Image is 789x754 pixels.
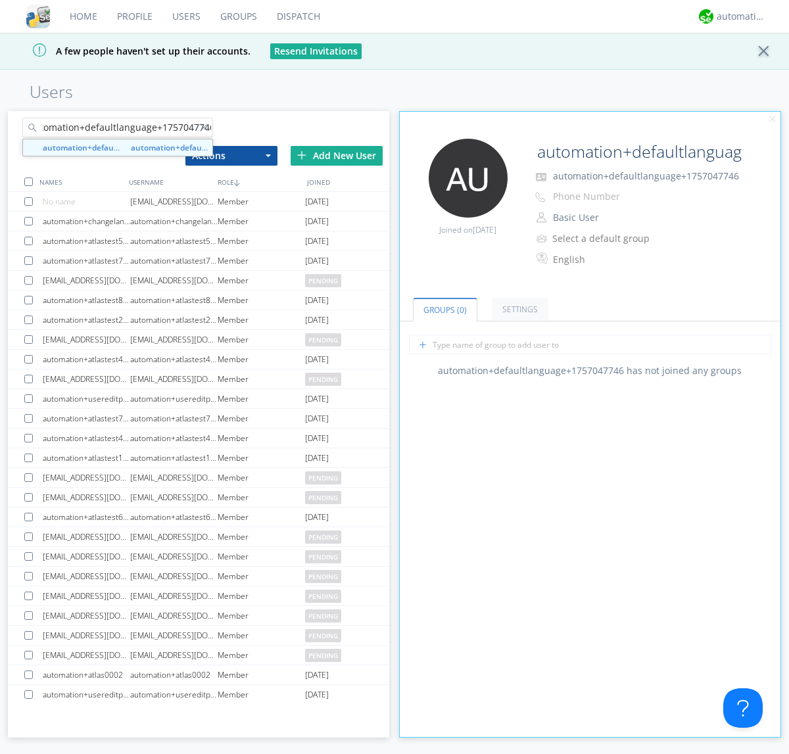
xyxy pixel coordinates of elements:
[8,646,389,665] a: [EMAIL_ADDRESS][DOMAIN_NAME][EMAIL_ADDRESS][DOMAIN_NAME]Memberpending
[130,231,218,250] div: automation+atlastest5280709310
[305,685,329,705] span: [DATE]
[43,488,130,507] div: [EMAIL_ADDRESS][DOMAIN_NAME]
[305,310,329,330] span: [DATE]
[305,333,341,346] span: pending
[130,291,218,310] div: automation+atlastest8358527234
[130,429,218,448] div: automation+atlastest4843497521
[43,212,130,231] div: automation+changelanguage+1755816713
[305,192,329,212] span: [DATE]
[305,507,329,527] span: [DATE]
[218,212,305,231] div: Member
[131,142,293,153] strong: automation+defaultlanguage+1757047746
[43,409,130,428] div: automation+atlastest7549388390
[8,310,389,330] a: automation+atlastest2929432058automation+atlastest2929432058Member[DATE]
[717,10,766,23] div: automation+atlas
[8,507,389,527] a: automation+atlastest6062558966automation+atlastest6062558966Member[DATE]
[218,547,305,566] div: Member
[8,409,389,429] a: automation+atlastest7549388390automation+atlastest7549388390Member[DATE]
[218,389,305,408] div: Member
[130,586,218,605] div: [EMAIL_ADDRESS][DOMAIN_NAME]
[8,586,389,606] a: [EMAIL_ADDRESS][DOMAIN_NAME][EMAIL_ADDRESS][DOMAIN_NAME]Memberpending
[305,212,329,231] span: [DATE]
[8,389,389,409] a: automation+usereditprofile+1756869462automation+usereditprofile+1756869462Member[DATE]
[130,271,218,290] div: [EMAIL_ADDRESS][DOMAIN_NAME]
[699,9,713,24] img: d2d01cd9b4174d08988066c6d424eccd
[130,527,218,546] div: [EMAIL_ADDRESS][DOMAIN_NAME]
[723,688,763,728] iframe: Toggle Customer Support
[130,350,218,369] div: automation+atlastest4739868024
[305,649,341,662] span: pending
[130,192,218,211] div: [EMAIL_ADDRESS][DOMAIN_NAME]
[218,448,305,467] div: Member
[305,629,341,642] span: pending
[43,429,130,448] div: automation+atlastest4843497521
[305,530,341,544] span: pending
[218,429,305,448] div: Member
[8,271,389,291] a: [EMAIL_ADDRESS][DOMAIN_NAME][EMAIL_ADDRESS][DOMAIN_NAME]Memberpending
[553,253,663,266] div: English
[218,488,305,507] div: Member
[218,409,305,428] div: Member
[218,350,305,369] div: Member
[218,271,305,290] div: Member
[218,192,305,211] div: Member
[43,350,130,369] div: automation+atlastest4739868024
[43,507,130,527] div: automation+atlastest6062558966
[537,250,550,266] img: In groups with Translation enabled, this user's messages will be automatically translated to and ...
[22,118,213,137] input: Search users
[297,151,306,160] img: plus.svg
[8,488,389,507] a: [EMAIL_ADDRESS][DOMAIN_NAME][EMAIL_ADDRESS][DOMAIN_NAME]Memberpending
[305,570,341,583] span: pending
[400,364,781,377] div: automation+defaultlanguage+1757047746 has not joined any groups
[218,310,305,329] div: Member
[130,547,218,566] div: [EMAIL_ADDRESS][DOMAIN_NAME]
[218,291,305,310] div: Member
[130,665,218,684] div: automation+atlas0002
[8,626,389,646] a: [EMAIL_ADDRESS][DOMAIN_NAME][EMAIL_ADDRESS][DOMAIN_NAME]Memberpending
[305,389,329,409] span: [DATE]
[43,448,130,467] div: automation+atlastest1123669033
[43,142,205,153] strong: automation+defaultlanguage+1757047746
[270,43,362,59] button: Resend Invitations
[304,172,393,191] div: JOINED
[8,665,389,685] a: automation+atlas0002automation+atlas0002Member[DATE]
[305,291,329,310] span: [DATE]
[8,547,389,567] a: [EMAIL_ADDRESS][DOMAIN_NAME][EMAIL_ADDRESS][DOMAIN_NAME]Memberpending
[126,172,214,191] div: USERNAME
[8,291,389,310] a: automation+atlastest8358527234automation+atlastest8358527234Member[DATE]
[413,298,477,321] a: Groups (0)
[130,310,218,329] div: automation+atlastest2929432058
[43,330,130,349] div: [EMAIL_ADDRESS][DOMAIN_NAME]
[473,224,496,235] span: [DATE]
[130,251,218,270] div: automation+atlastest7364468097
[218,665,305,684] div: Member
[218,251,305,270] div: Member
[43,369,130,389] div: [EMAIL_ADDRESS][DOMAIN_NAME]
[552,232,662,245] div: Select a default group
[305,550,341,563] span: pending
[305,665,329,685] span: [DATE]
[43,291,130,310] div: automation+atlastest8358527234
[43,626,130,645] div: [EMAIL_ADDRESS][DOMAIN_NAME]
[8,527,389,547] a: [EMAIL_ADDRESS][DOMAIN_NAME][EMAIL_ADDRESS][DOMAIN_NAME]Memberpending
[218,369,305,389] div: Member
[492,298,548,321] a: Settings
[130,448,218,467] div: automation+atlastest1123669033
[537,229,549,247] img: icon-alert-users-thin-outline.svg
[305,448,329,468] span: [DATE]
[218,626,305,645] div: Member
[8,212,389,231] a: automation+changelanguage+1755816713automation+changelanguage+1755816713Member[DATE]
[537,212,546,223] img: person-outline.svg
[291,146,383,166] div: Add New User
[305,373,341,386] span: pending
[409,335,771,354] input: Type name of group to add user to
[553,170,739,182] span: automation+defaultlanguage+1757047746
[26,5,50,28] img: cddb5a64eb264b2086981ab96f4c1ba7
[8,429,389,448] a: automation+atlastest4843497521automation+atlastest4843497521Member[DATE]
[130,330,218,349] div: [EMAIL_ADDRESS][DOMAIN_NAME]
[305,471,341,484] span: pending
[535,192,546,202] img: phone-outline.svg
[305,590,341,603] span: pending
[218,586,305,605] div: Member
[305,409,329,429] span: [DATE]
